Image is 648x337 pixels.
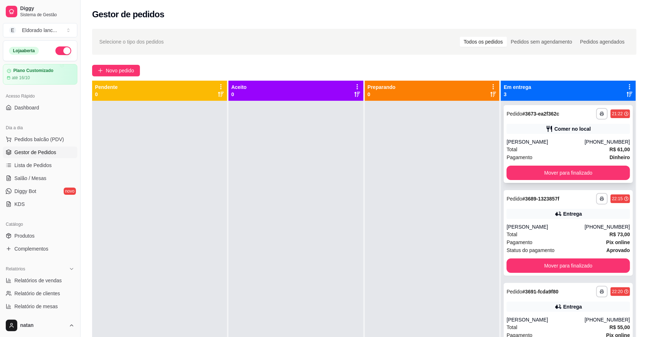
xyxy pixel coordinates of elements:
[3,172,77,184] a: Salão / Mesas
[3,64,77,85] a: Plano Customizadoaté 16/10
[507,259,630,273] button: Mover para finalizado
[95,91,118,98] p: 0
[368,84,396,91] p: Preparando
[98,68,103,73] span: plus
[14,245,48,252] span: Complementos
[585,138,630,145] div: [PHONE_NUMBER]
[504,91,531,98] p: 3
[610,154,630,160] strong: Dinheiro
[610,324,630,330] strong: R$ 55,00
[14,303,58,310] span: Relatório de mesas
[14,175,46,182] span: Salão / Mesas
[585,223,630,230] div: [PHONE_NUMBER]
[507,238,533,246] span: Pagamento
[507,316,585,323] div: [PERSON_NAME]
[9,47,39,55] div: Loja aberta
[6,266,25,272] span: Relatórios
[460,37,507,47] div: Todos os pedidos
[14,104,39,111] span: Dashboard
[14,149,56,156] span: Gestor de Pedidos
[3,159,77,171] a: Lista de Pedidos
[3,122,77,134] div: Dia a dia
[507,289,522,295] span: Pedido
[14,290,60,297] span: Relatório de clientes
[3,185,77,197] a: Diggy Botnovo
[22,27,57,34] div: Eldorado lanc ...
[507,166,630,180] button: Mover para finalizado
[3,90,77,102] div: Acesso Rápido
[3,102,77,113] a: Dashboard
[3,219,77,230] div: Catálogo
[576,37,629,47] div: Pedidos agendados
[507,138,585,145] div: [PERSON_NAME]
[3,147,77,158] a: Gestor de Pedidos
[14,162,52,169] span: Lista de Pedidos
[607,247,630,253] strong: aprovado
[12,75,30,81] article: até 16/10
[95,84,118,91] p: Pendente
[606,239,630,245] strong: Pix online
[3,317,77,334] button: natan
[368,91,396,98] p: 0
[507,230,517,238] span: Total
[14,201,25,208] span: KDS
[3,3,77,20] a: DiggySistema de Gestão
[3,23,77,37] button: Select a team
[3,243,77,255] a: Complementos
[522,111,559,117] strong: # 3673-ea2f362c
[585,316,630,323] div: [PHONE_NUMBER]
[3,288,77,299] a: Relatório de clientes
[522,289,558,295] strong: # 3691-fcda9f80
[99,38,164,46] span: Selecione o tipo dos pedidos
[507,111,522,117] span: Pedido
[563,210,582,217] div: Entrega
[14,136,64,143] span: Pedidos balcão (PDV)
[106,67,134,75] span: Novo pedido
[3,275,77,286] a: Relatórios de vendas
[554,125,591,132] div: Comer no local
[507,37,576,47] div: Pedidos sem agendamento
[14,277,62,284] span: Relatórios de vendas
[612,289,623,295] div: 22:20
[14,188,36,195] span: Diggy Bot
[507,223,585,230] div: [PERSON_NAME]
[20,5,74,12] span: Diggy
[231,84,247,91] p: Aceito
[507,196,522,202] span: Pedido
[3,230,77,242] a: Produtos
[612,196,623,202] div: 22:15
[3,314,77,325] a: Relatório de fidelidadenovo
[610,147,630,152] strong: R$ 61,00
[92,65,140,76] button: Novo pedido
[92,9,164,20] h2: Gestor de pedidos
[231,91,247,98] p: 0
[14,232,35,239] span: Produtos
[3,301,77,312] a: Relatório de mesas
[504,84,531,91] p: Em entrega
[507,323,517,331] span: Total
[610,232,630,237] strong: R$ 73,00
[507,153,533,161] span: Pagamento
[3,198,77,210] a: KDS
[612,111,623,117] div: 21:22
[507,145,517,153] span: Total
[20,322,66,329] span: natan
[522,196,559,202] strong: # 3689-1323857f
[563,303,582,310] div: Entrega
[55,46,71,55] button: Alterar Status
[507,246,554,254] span: Status do pagamento
[20,12,74,18] span: Sistema de Gestão
[9,27,16,34] span: E
[13,68,53,73] article: Plano Customizado
[3,134,77,145] button: Pedidos balcão (PDV)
